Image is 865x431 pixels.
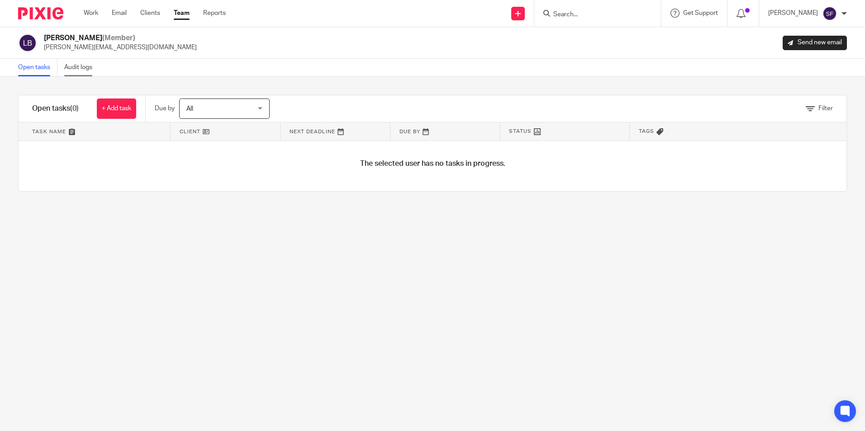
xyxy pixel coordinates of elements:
[97,98,136,119] a: + Add task
[360,159,505,169] h4: The selected user has no tasks in progress.
[70,105,79,112] span: (0)
[822,6,837,21] img: svg%3E
[44,43,197,52] p: [PERSON_NAME][EMAIL_ADDRESS][DOMAIN_NAME]
[552,11,634,19] input: Search
[783,36,847,50] a: Send new email
[112,9,127,18] a: Email
[639,127,654,135] span: Tags
[18,33,37,52] img: svg%3E
[18,59,57,76] a: Open tasks
[84,9,98,18] a: Work
[818,105,833,112] span: Filter
[44,33,197,43] h2: [PERSON_NAME]
[18,7,63,19] img: Pixie
[64,59,99,76] a: Audit logs
[509,127,532,135] span: Status
[683,10,718,16] span: Get Support
[155,104,175,113] p: Due by
[203,9,226,18] a: Reports
[140,9,160,18] a: Clients
[174,9,190,18] a: Team
[186,106,193,112] span: All
[32,104,79,113] h1: Open tasks
[768,9,818,18] p: [PERSON_NAME]
[102,34,135,42] span: (Member)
